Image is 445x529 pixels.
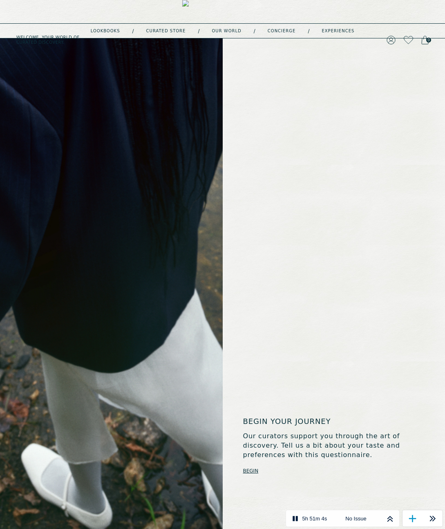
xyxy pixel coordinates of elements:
[426,38,431,43] span: 0
[243,465,259,477] button: begin
[322,29,354,33] a: experiences
[308,28,309,34] div: /
[243,417,425,426] h2: begin your journey
[91,29,120,33] a: lookbooks
[16,35,140,45] h5: Welcome . Your world of curated discovery.
[254,28,255,34] div: /
[132,28,134,34] div: /
[421,34,429,46] a: 0
[243,431,425,460] p: Our curators support you through the art of discovery. Tell us a bit about your taste and prefere...
[268,29,296,33] a: concierge
[212,29,241,33] a: Our world
[198,28,199,34] div: /
[146,29,186,33] a: Curated store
